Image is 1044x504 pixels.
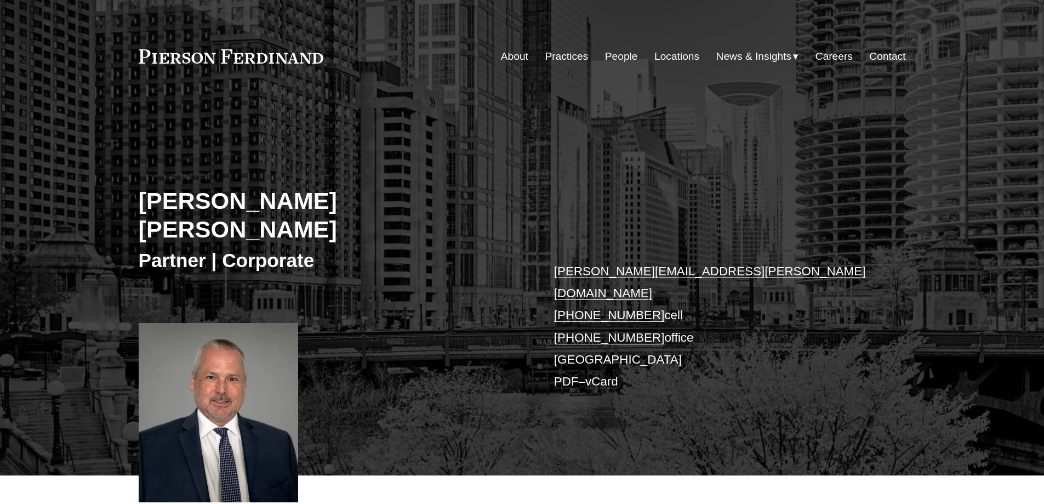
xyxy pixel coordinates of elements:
a: Careers [815,46,853,67]
a: Practices [545,46,588,67]
h2: [PERSON_NAME] [PERSON_NAME] [139,186,522,244]
a: [PHONE_NUMBER] [554,331,665,344]
span: News & Insights [716,47,792,66]
a: About [501,46,528,67]
p: cell office [GEOGRAPHIC_DATA] – [554,261,874,393]
a: PDF [554,375,579,388]
a: [PHONE_NUMBER] [554,308,665,322]
a: Contact [869,46,905,67]
a: folder dropdown [716,46,799,67]
h3: Partner | Corporate [139,248,522,273]
a: People [605,46,638,67]
a: [PERSON_NAME][EMAIL_ADDRESS][PERSON_NAME][DOMAIN_NAME] [554,264,866,300]
a: vCard [585,375,618,388]
a: Locations [654,46,699,67]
